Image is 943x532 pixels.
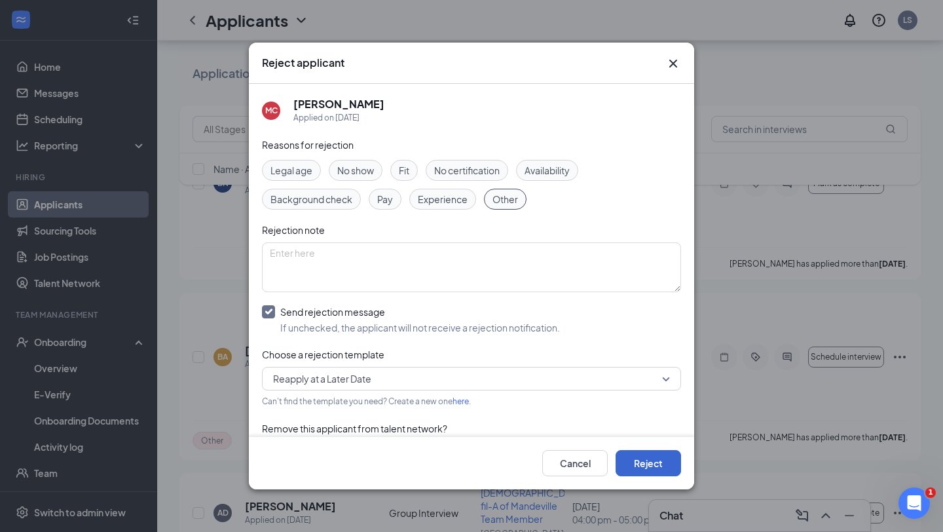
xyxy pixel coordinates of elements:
iframe: Intercom live chat [898,487,930,519]
span: Choose a rejection template [262,349,384,360]
div: MC [265,105,278,116]
span: Experience [418,192,468,206]
h5: [PERSON_NAME] [293,97,384,111]
a: here [453,396,469,406]
span: Availability [525,163,570,178]
span: Legal age [270,163,312,178]
svg: Cross [665,56,681,71]
span: Fit [399,163,409,178]
div: Applied on [DATE] [293,111,384,124]
span: Remove this applicant from talent network? [262,423,447,434]
button: Cancel [542,450,608,476]
span: Reapply at a Later Date [273,369,371,389]
span: Other [492,192,518,206]
span: Background check [270,192,352,206]
h3: Reject applicant [262,56,344,70]
span: Rejection note [262,224,325,236]
button: Close [665,56,681,71]
span: No show [337,163,374,178]
span: 1 [925,487,936,498]
span: Reasons for rejection [262,139,354,151]
span: Can't find the template you need? Create a new one . [262,396,471,406]
span: No certification [434,163,500,178]
button: Reject [616,450,681,476]
span: Pay [377,192,393,206]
